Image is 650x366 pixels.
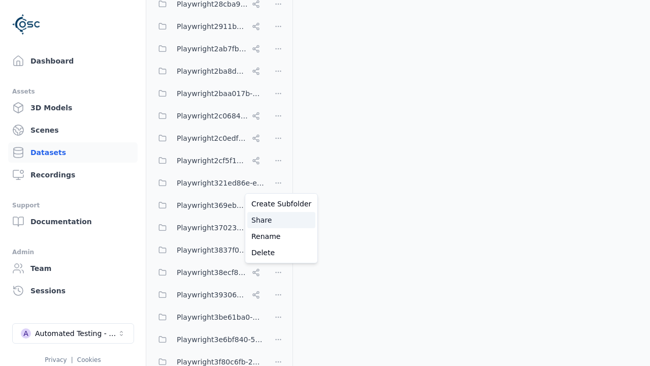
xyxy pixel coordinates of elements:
a: Rename [247,228,315,245]
a: Share [247,212,315,228]
a: Create Subfolder [247,196,315,212]
a: Delete [247,245,315,261]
